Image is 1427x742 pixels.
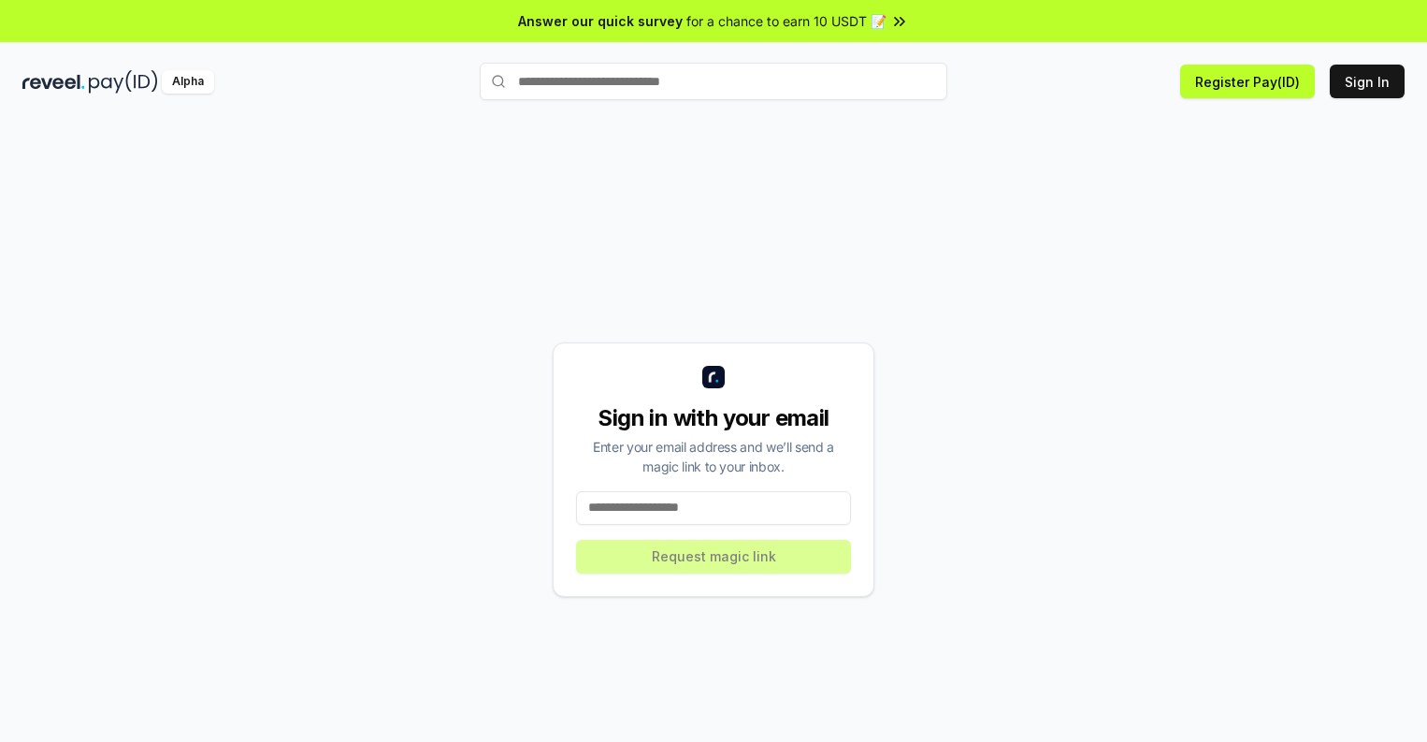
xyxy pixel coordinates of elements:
div: Alpha [162,70,214,94]
span: Answer our quick survey [518,11,683,31]
span: for a chance to earn 10 USDT 📝 [686,11,886,31]
div: Sign in with your email [576,403,851,433]
img: logo_small [702,366,725,388]
button: Register Pay(ID) [1180,65,1315,98]
button: Sign In [1330,65,1405,98]
img: pay_id [89,70,158,94]
div: Enter your email address and we’ll send a magic link to your inbox. [576,437,851,476]
img: reveel_dark [22,70,85,94]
